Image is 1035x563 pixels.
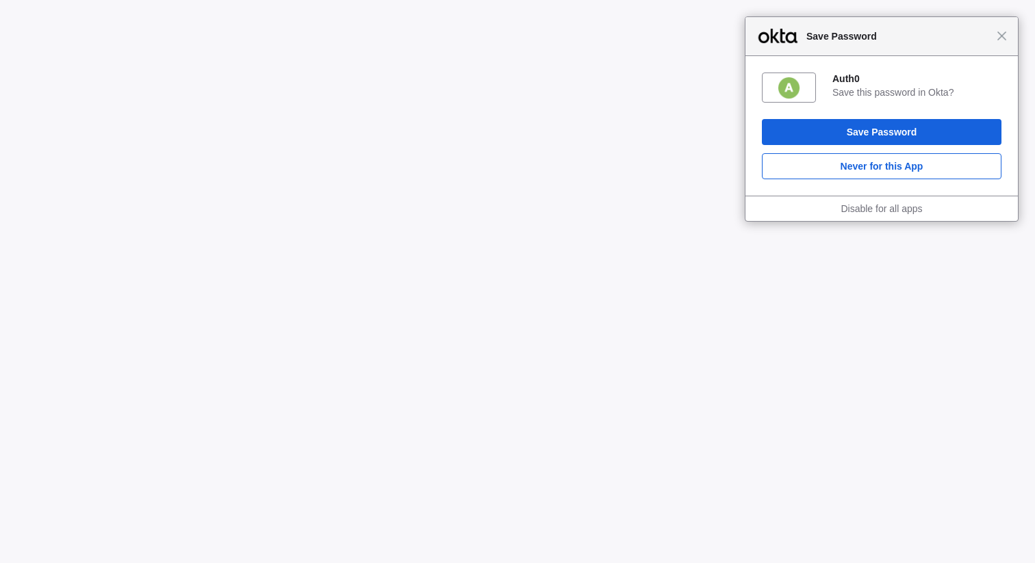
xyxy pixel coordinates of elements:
[997,31,1007,41] span: Close
[841,203,922,214] a: Disable for all apps
[832,73,1001,85] div: Auth0
[762,153,1001,179] button: Never for this App
[832,86,1001,99] div: Save this password in Okta?
[762,119,1001,145] button: Save Password
[777,76,801,100] img: APC12GB4wAAAABJRU5ErkJggg==
[800,28,997,44] span: Save Password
